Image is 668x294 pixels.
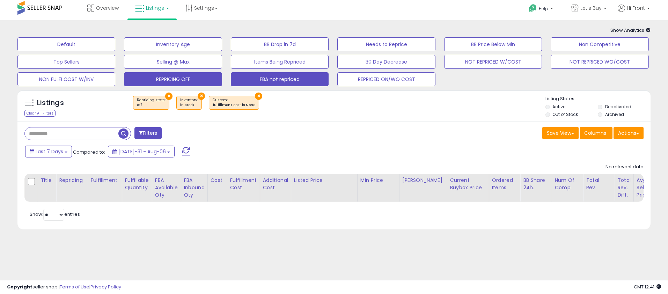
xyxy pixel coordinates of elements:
button: Needs to Reprice [337,37,435,51]
span: Hi Front [627,5,645,12]
span: Repricing state : [137,97,166,108]
button: [DATE]-31 - Aug-06 [108,146,175,157]
button: × [198,93,205,100]
div: Total Rev. Diff. [617,177,631,199]
div: Fulfillment Cost [230,177,257,191]
a: Terms of Use [60,284,89,290]
div: Total Rev. [586,177,611,191]
button: Save View [542,127,579,139]
div: off [137,103,166,108]
button: BB Price Below Min [444,37,542,51]
button: 30 Day Decrease [337,55,435,69]
div: Fulfillment [90,177,119,184]
label: Archived [605,111,624,117]
div: No relevant data [605,164,644,170]
div: in stock [180,103,198,108]
button: FBA not repriced [231,72,329,86]
button: × [165,93,172,100]
div: Cost [211,177,224,184]
label: Deactivated [605,104,631,110]
span: Show Analytics [610,27,651,34]
div: Fulfillable Quantity [125,177,149,191]
div: FBA inbound Qty [184,177,205,199]
div: Repricing [59,177,85,184]
div: Additional Cost [263,177,288,191]
div: fulfillment cost is None [213,103,255,108]
label: Active [552,104,565,110]
button: Filters [134,127,162,139]
button: NOT REPRICED WO/COST [551,55,648,69]
button: Items Being Repriced [231,55,329,69]
button: Non Competitive [551,37,648,51]
span: [DATE]-31 - Aug-06 [118,148,166,155]
div: Listed Price [294,177,354,184]
div: Clear All Filters [24,110,56,117]
div: seller snap | | [7,284,121,291]
div: Avg Selling Price [637,177,662,199]
div: BB Share 24h. [523,177,549,191]
span: Inventory : [180,97,198,108]
strong: Copyright [7,284,32,290]
button: NON FULFI COST W/INV [17,72,115,86]
span: Show: entries [30,211,80,218]
button: BB Drop in 7d [231,37,329,51]
a: Hi Front [618,5,650,20]
button: × [255,93,262,100]
button: NOT REPRICED W/COST [444,55,542,69]
button: Selling @ Max [124,55,222,69]
span: Listings [146,5,164,12]
span: Help [539,6,548,12]
div: [PERSON_NAME] [402,177,444,184]
span: Overview [96,5,119,12]
span: 2025-08-14 12:41 GMT [634,284,661,290]
button: REPRICED ON/WO COST [337,72,435,86]
div: Min Price [360,177,396,184]
div: Title [41,177,53,184]
div: Ordered Items [492,177,517,191]
i: Get Help [528,4,537,13]
div: Current Buybox Price [450,177,486,191]
h5: Listings [37,98,64,108]
button: Columns [580,127,612,139]
button: REPRICING OFF [124,72,222,86]
div: Num of Comp. [555,177,580,191]
button: Top Sellers [17,55,115,69]
span: Custom: [213,97,255,108]
button: Last 7 Days [25,146,72,157]
p: Listing States: [545,96,651,102]
span: Let’s Buy [580,5,602,12]
button: Actions [614,127,644,139]
div: FBA Available Qty [155,177,178,199]
span: Last 7 Days [36,148,63,155]
span: Columns [584,130,606,137]
span: Compared to: [73,149,105,155]
button: Inventory Age [124,37,222,51]
button: Default [17,37,115,51]
a: Privacy Policy [90,284,121,290]
label: Out of Stock [552,111,578,117]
